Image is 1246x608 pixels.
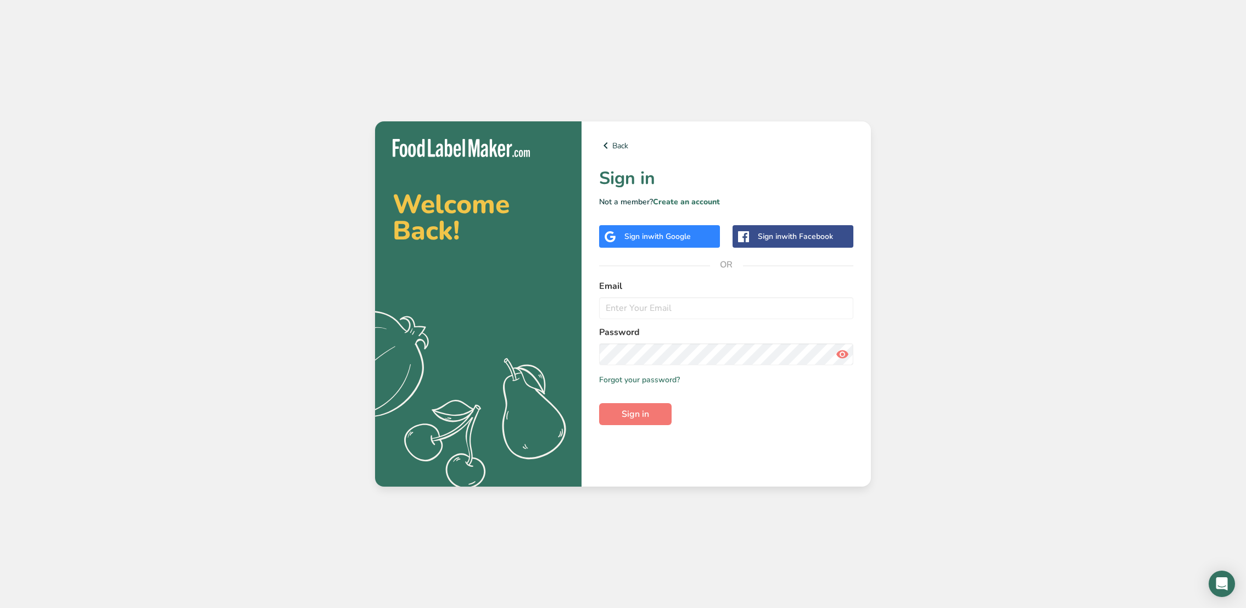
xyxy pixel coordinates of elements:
[393,139,530,157] img: Food Label Maker
[622,408,649,421] span: Sign in
[624,231,691,242] div: Sign in
[758,231,833,242] div: Sign in
[710,248,743,281] span: OR
[599,374,680,386] a: Forgot your password?
[1209,571,1235,597] div: Open Intercom Messenger
[393,191,564,244] h2: Welcome Back!
[599,196,853,208] p: Not a member?
[599,326,853,339] label: Password
[599,139,853,152] a: Back
[599,280,853,293] label: Email
[599,403,672,425] button: Sign in
[653,197,720,207] a: Create an account
[599,297,853,319] input: Enter Your Email
[648,231,691,242] span: with Google
[599,165,853,192] h1: Sign in
[781,231,833,242] span: with Facebook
